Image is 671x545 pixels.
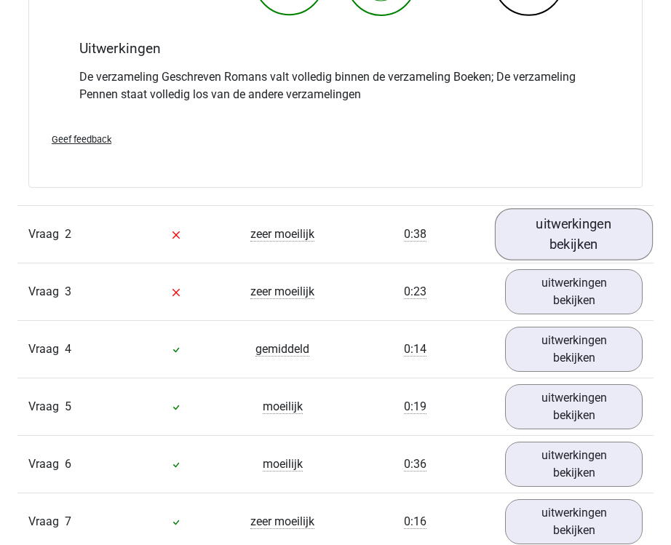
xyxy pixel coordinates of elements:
[404,457,426,472] span: 0:36
[404,399,426,414] span: 0:19
[52,134,111,145] span: Geef feedback
[250,285,314,299] span: zeer moeilijk
[28,398,65,415] span: Vraag
[79,68,592,103] p: De verzameling Geschreven Romans valt volledig binnen de verzameling Boeken; De verzameling Penne...
[505,499,643,544] a: uitwerkingen bekijken
[65,342,71,356] span: 4
[28,513,65,530] span: Vraag
[65,514,71,528] span: 7
[79,40,592,57] h4: Uitwerkingen
[495,208,653,260] a: uitwerkingen bekijken
[404,342,426,357] span: 0:14
[505,269,643,314] a: uitwerkingen bekijken
[255,342,309,357] span: gemiddeld
[404,514,426,529] span: 0:16
[250,514,314,529] span: zeer moeilijk
[505,442,643,487] a: uitwerkingen bekijken
[65,457,71,471] span: 6
[65,285,71,298] span: 3
[28,226,65,243] span: Vraag
[65,399,71,413] span: 5
[28,456,65,473] span: Vraag
[28,341,65,358] span: Vraag
[263,457,303,472] span: moeilijk
[263,399,303,414] span: moeilijk
[65,227,71,241] span: 2
[404,227,426,242] span: 0:38
[28,283,65,301] span: Vraag
[505,327,643,372] a: uitwerkingen bekijken
[404,285,426,299] span: 0:23
[505,384,643,429] a: uitwerkingen bekijken
[250,227,314,242] span: zeer moeilijk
